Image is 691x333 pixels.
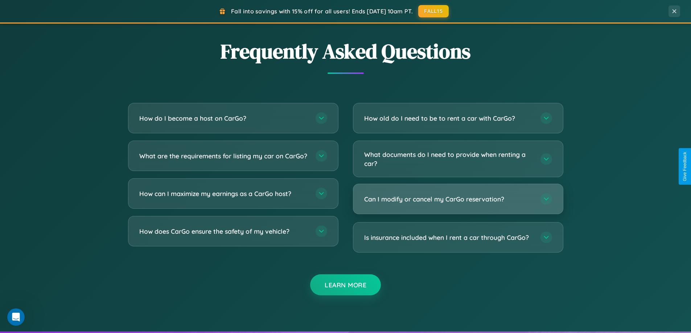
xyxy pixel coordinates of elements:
[139,189,308,198] h3: How can I maximize my earnings as a CarGo host?
[364,195,533,204] h3: Can I modify or cancel my CarGo reservation?
[364,150,533,168] h3: What documents do I need to provide when renting a car?
[418,5,449,17] button: FALL15
[231,8,413,15] span: Fall into savings with 15% off for all users! Ends [DATE] 10am PT.
[364,233,533,242] h3: Is insurance included when I rent a car through CarGo?
[682,152,687,181] div: Give Feedback
[139,151,308,161] h3: What are the requirements for listing my car on CarGo?
[364,114,533,123] h3: How old do I need to be to rent a car with CarGo?
[139,227,308,236] h3: How does CarGo ensure the safety of my vehicle?
[7,308,25,326] iframe: Intercom live chat
[310,274,381,295] button: Learn More
[128,37,563,65] h2: Frequently Asked Questions
[139,114,308,123] h3: How do I become a host on CarGo?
